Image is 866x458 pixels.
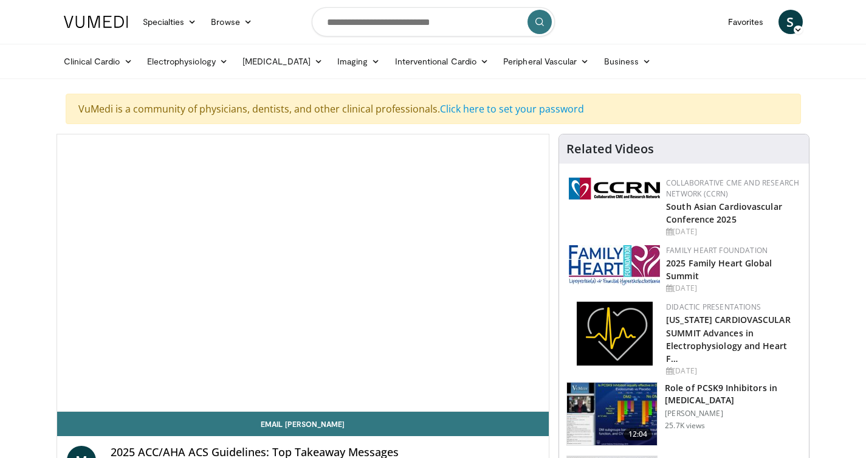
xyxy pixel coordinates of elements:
[440,102,584,116] a: Click here to set your password
[577,302,653,366] img: 1860aa7a-ba06-47e3-81a4-3dc728c2b4cf.png.150x105_q85_autocrop_double_scale_upscale_version-0.2.png
[597,49,659,74] a: Business
[665,409,802,418] p: [PERSON_NAME]
[624,428,653,440] span: 12:04
[330,49,388,74] a: Imaging
[567,383,657,446] img: 3346fd73-c5f9-4d1f-bb16-7b1903aae427.150x105_q85_crop-smart_upscale.jpg
[312,7,555,36] input: Search topics, interventions
[666,226,799,237] div: [DATE]
[666,178,799,199] a: Collaborative CME and Research Network (CCRN)
[66,94,801,124] div: VuMedi is a community of physicians, dentists, and other clinical professionals.
[666,283,799,294] div: [DATE]
[496,49,596,74] a: Peripheral Vascular
[666,366,799,376] div: [DATE]
[666,201,782,225] a: South Asian Cardiovascular Conference 2025
[140,49,235,74] a: Electrophysiology
[57,134,549,412] video-js: Video Player
[566,142,654,156] h4: Related Videos
[204,10,259,34] a: Browse
[721,10,771,34] a: Favorites
[136,10,204,34] a: Specialties
[569,178,660,200] img: a04ee3ba-8487-4636-b0fb-5e8d268f3737.png.150x105_q85_autocrop_double_scale_upscale_version-0.2.png
[64,16,128,28] img: VuMedi Logo
[666,257,772,282] a: 2025 Family Heart Global Summit
[778,10,803,34] a: S
[665,382,802,406] h3: Role of PCSK9 Inhibitors in [MEDICAL_DATA]
[666,245,768,255] a: Family Heart Foundation
[666,302,799,313] div: Didactic Presentations
[666,314,791,364] a: [US_STATE] CARDIOVASCULAR SUMMIT Advances in Electrophysiology and Heart F…
[665,421,705,431] p: 25.7K views
[569,245,660,285] img: 96363db5-6b1b-407f-974b-715268b29f70.jpeg.150x105_q85_autocrop_double_scale_upscale_version-0.2.jpg
[235,49,330,74] a: [MEDICAL_DATA]
[388,49,497,74] a: Interventional Cardio
[566,382,802,446] a: 12:04 Role of PCSK9 Inhibitors in [MEDICAL_DATA] [PERSON_NAME] 25.7K views
[57,412,549,436] a: Email [PERSON_NAME]
[57,49,140,74] a: Clinical Cardio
